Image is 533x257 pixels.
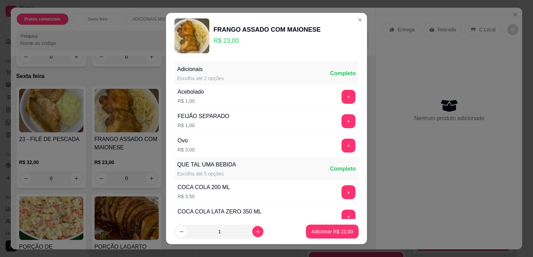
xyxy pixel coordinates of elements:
[177,161,236,169] div: QUE TAL UMA BEBIDA
[252,226,263,237] button: increase-product-quantity
[178,217,261,224] p: R$ 7,00
[341,210,355,224] button: add
[213,25,321,34] div: FRANGO ASSADO COM MAIONESE
[354,14,366,25] button: Close
[178,208,261,216] div: COCA COLA LATA ZERO 350 ML
[178,137,195,145] div: Ovo
[178,146,195,153] p: R$ 3,00
[330,69,356,78] div: Completo
[177,170,236,177] div: Escolha até 5 opções
[176,226,187,237] button: decrease-product-quantity
[213,36,321,46] p: R$ 23,00
[178,183,230,192] div: COCA COLA 200 ML
[178,88,204,96] div: Acebolado
[341,90,355,104] button: add
[177,75,224,82] div: Escolha até 2 opções
[177,65,224,73] div: Adicionais
[178,193,230,200] p: R$ 3,50
[341,185,355,199] button: add
[330,165,356,173] div: Completo
[306,225,359,239] button: Adicionar R$ 23,00
[178,112,229,120] div: FEIJÃO SEPARADO
[341,139,355,153] button: add
[341,114,355,128] button: add
[178,122,229,129] p: R$ 1,00
[311,228,353,235] p: Adicionar R$ 23,00
[178,98,204,104] p: R$ 1,00
[174,18,209,53] img: product-image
